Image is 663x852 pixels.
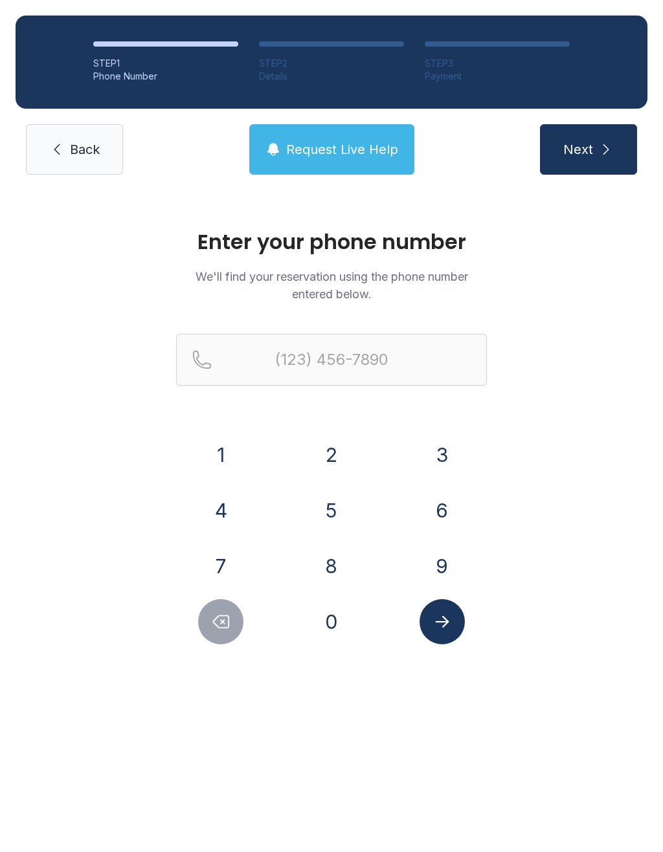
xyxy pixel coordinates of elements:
[70,140,100,158] span: Back
[198,488,243,533] button: 4
[176,334,487,386] input: Reservation phone number
[420,543,465,589] button: 9
[309,432,354,477] button: 2
[425,57,570,70] div: STEP 3
[259,70,404,83] div: Details
[198,599,243,644] button: Delete number
[176,232,487,252] h1: Enter your phone number
[563,140,593,158] span: Next
[309,488,354,533] button: 5
[420,488,465,533] button: 6
[420,599,465,644] button: Submit lookup form
[309,599,354,644] button: 0
[259,57,404,70] div: STEP 2
[198,432,243,477] button: 1
[420,432,465,477] button: 3
[198,543,243,589] button: 7
[93,57,238,70] div: STEP 1
[309,543,354,589] button: 8
[176,268,487,303] p: We'll find your reservation using the phone number entered below.
[93,70,238,83] div: Phone Number
[425,70,570,83] div: Payment
[286,140,398,158] span: Request Live Help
